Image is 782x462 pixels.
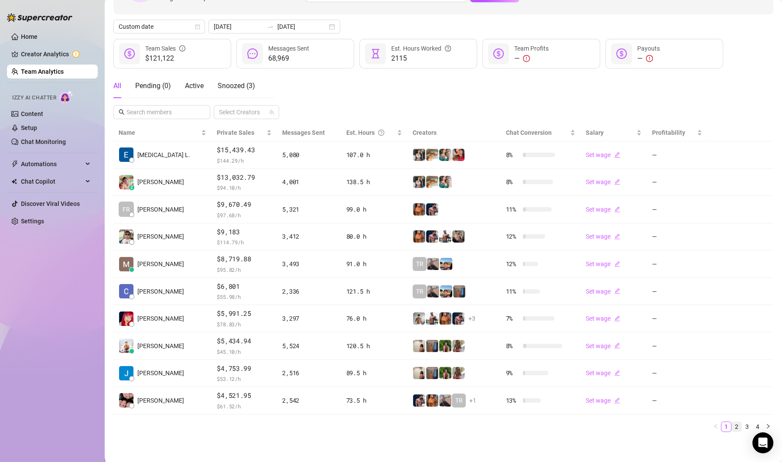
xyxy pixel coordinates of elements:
span: 9 % [505,368,519,378]
th: Creators [407,124,500,141]
li: Previous Page [710,421,721,432]
div: All [113,81,121,91]
div: z [129,185,134,190]
img: JG [426,394,438,407]
div: — [637,53,660,64]
span: swap-right [267,23,274,30]
img: Zach [440,258,452,270]
span: $ 144.29 /h [217,156,272,165]
div: — [514,53,549,64]
div: Team Sales [145,44,185,53]
span: $9,183 [217,227,272,237]
span: info-circle [179,44,185,53]
span: to [267,23,274,30]
img: George [452,230,464,243]
span: question-circle [445,44,451,53]
span: $4,753.99 [217,363,272,374]
img: JG [413,230,425,243]
span: Chat Conversion [505,129,551,136]
li: 3 [742,421,752,432]
div: 99.0 h [346,205,402,214]
img: LC [427,258,439,270]
span: $ 94.10 /h [217,183,272,192]
a: Set wageedit [586,397,620,404]
span: 11 % [505,205,519,214]
div: 120.5 h [346,341,402,351]
span: Automations [21,157,83,171]
div: 73.5 h [346,396,402,405]
img: Ralphy [413,340,425,352]
a: Set wageedit [586,370,620,376]
span: edit [614,288,620,294]
span: [PERSON_NAME] [137,232,184,241]
img: Aira Marie [119,175,133,189]
img: Vanessa [452,149,464,161]
img: Nathaniel [452,367,464,379]
img: Chat Copilot [11,178,17,185]
a: 2 [732,422,741,431]
div: 80.0 h [346,232,402,241]
span: dollar-circle [616,48,627,59]
span: left [713,424,718,429]
span: message [247,48,258,59]
img: LC [427,285,439,298]
span: Messages Sent [282,129,325,136]
span: [PERSON_NAME] [137,314,184,323]
img: Nathaniel [439,340,451,352]
input: Search members [126,107,198,117]
span: [PERSON_NAME] [137,177,184,187]
td: — [647,196,707,223]
a: 4 [753,422,762,431]
span: Salary [586,129,604,136]
img: logo-BBDzfeDw.svg [7,13,72,22]
span: [MEDICAL_DATA] L. [137,150,190,160]
td: — [647,223,707,251]
span: + 3 [468,314,475,323]
span: $6,801 [217,281,272,292]
img: JG [439,312,451,325]
span: [PERSON_NAME] [137,205,184,214]
div: 5,524 [282,341,335,351]
img: Katy [413,176,425,188]
span: edit [614,370,620,376]
div: Pending ( 0 ) [135,81,171,91]
span: Profitability [652,129,685,136]
span: $13,032.79 [217,172,272,183]
a: Creator Analytics exclamation-circle [21,47,91,61]
td: — [647,360,707,387]
img: Axel [426,230,438,243]
span: team [269,110,274,115]
img: Wayne [453,285,465,298]
img: Rick Gino Tarce… [119,229,133,244]
img: Zach [440,285,452,298]
a: Set wageedit [586,342,620,349]
img: Zaddy [439,149,451,161]
span: exclamation-circle [523,55,530,62]
span: $ 95.82 /h [217,265,272,274]
li: Next Page [763,421,773,432]
img: JUSTIN [439,230,451,243]
img: Rupert T. [119,366,133,380]
img: Zac [426,149,438,161]
img: Ralphy [413,367,425,379]
img: Nathaniel [452,340,464,352]
img: Charmaine Javil… [119,284,133,298]
img: Regine Ore [119,393,133,407]
span: $ 55.98 /h [217,292,272,301]
a: Setup [21,124,37,131]
span: edit [614,206,620,212]
span: $121,122 [145,53,185,64]
img: Jayson Roa [119,339,133,353]
div: 3,412 [282,232,335,241]
span: TR [416,287,423,296]
td: — [647,387,707,414]
span: TR [416,259,423,269]
span: $ 45.10 /h [217,347,272,356]
span: $4,521.95 [217,390,272,401]
img: JG [413,203,425,216]
span: $15,439.43 [217,145,272,155]
span: Snoozed ( 3 ) [218,82,255,90]
span: Izzy AI Chatter [12,94,56,102]
span: [PERSON_NAME] [137,368,184,378]
span: Custom date [119,20,200,33]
